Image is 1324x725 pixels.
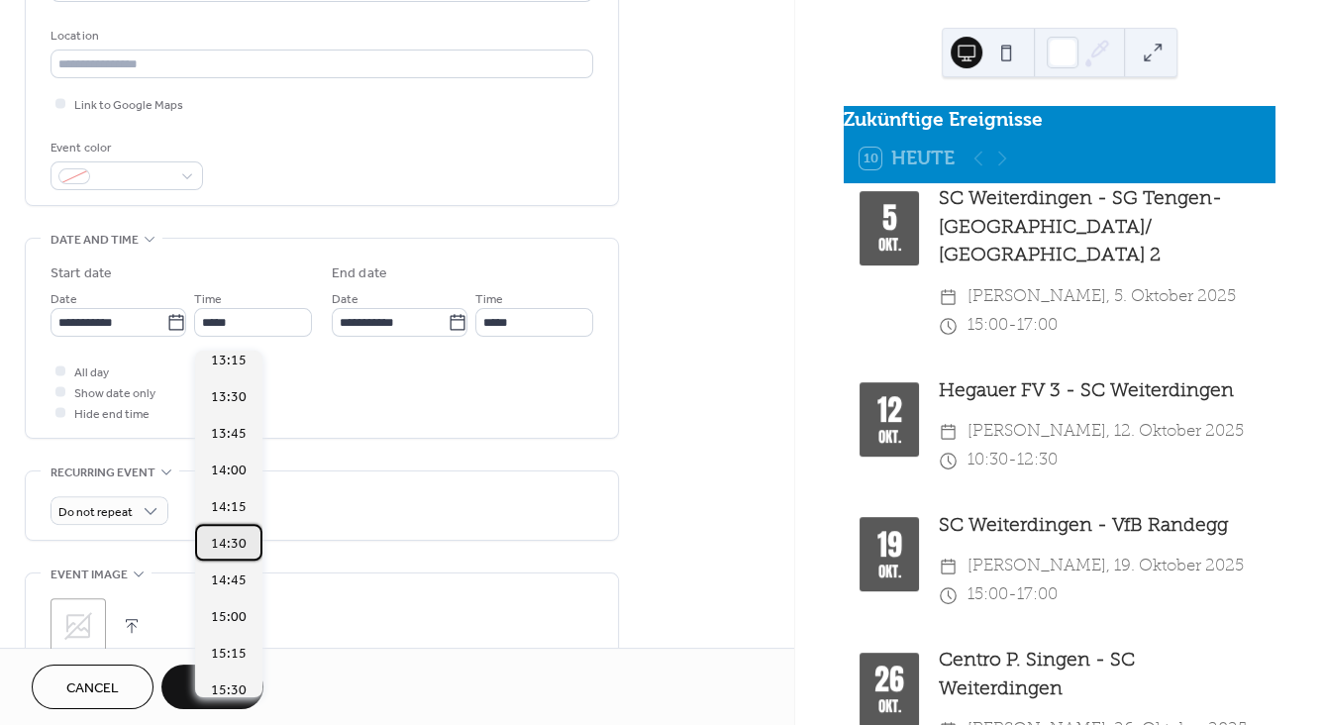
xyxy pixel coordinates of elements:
div: 19 [877,530,902,560]
span: Link to Google Maps [74,95,183,116]
div: SC Weiterdingen - SG Tengen-[GEOGRAPHIC_DATA]/​[GEOGRAPHIC_DATA] 2 [939,186,1260,271]
span: 15:30 [211,680,247,701]
div: Okt. [878,565,901,579]
span: 15:00 [968,312,1008,341]
span: 10:30 [968,447,1008,475]
div: ​ [939,581,958,610]
span: Time [194,289,222,310]
span: Date and time [51,230,139,251]
div: 5 [882,203,897,233]
div: Zukünftige Ereignisse [844,106,1275,135]
span: Date [332,289,358,310]
span: Event image [51,565,128,585]
span: Cancel [66,678,119,699]
span: 17:00 [1017,581,1058,610]
div: 26 [874,665,904,694]
span: 15:15 [211,644,247,665]
span: 14:00 [211,461,247,481]
div: 12 [877,395,902,425]
div: Hegauer FV 3 - SC Weiterdingen [939,378,1260,407]
div: Okt. [878,430,901,445]
span: 13:45 [211,424,247,445]
div: Centro P. Singen - SC Weiterdingen [939,648,1260,705]
span: - [1008,447,1017,475]
span: 13:15 [211,351,247,371]
span: 12:30 [1017,447,1058,475]
span: 14:15 [211,497,247,518]
span: - [1008,312,1017,341]
span: Do not repeat [58,501,133,524]
span: Recurring event [51,463,155,483]
span: 13:30 [211,387,247,408]
div: Okt. [878,238,901,253]
div: ; [51,598,106,654]
span: 14:30 [211,534,247,555]
span: [PERSON_NAME], 5. Oktober 2025 [968,283,1236,312]
span: Time [475,289,503,310]
span: - [1008,581,1017,610]
span: 14:45 [211,570,247,591]
span: [PERSON_NAME], 19. Oktober 2025 [968,553,1244,581]
div: ​ [939,418,958,447]
div: ​ [939,312,958,341]
div: ​ [939,283,958,312]
div: Event color [51,138,199,158]
span: Save [196,678,229,699]
span: Hide end time [74,404,150,425]
div: Okt. [878,699,901,714]
button: Cancel [32,665,153,709]
span: 15:00 [968,581,1008,610]
span: 17:00 [1017,312,1058,341]
div: Location [51,26,589,47]
div: SC Weiterdingen - VfB Randegg [939,513,1260,542]
span: [PERSON_NAME], 12. Oktober 2025 [968,418,1244,447]
button: Save [161,665,263,709]
div: End date [332,263,387,284]
span: Date [51,289,77,310]
div: ​ [939,447,958,475]
span: All day [74,362,109,383]
div: Start date [51,263,112,284]
span: 15:00 [211,607,247,628]
span: Show date only [74,383,155,404]
div: ​ [939,553,958,581]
